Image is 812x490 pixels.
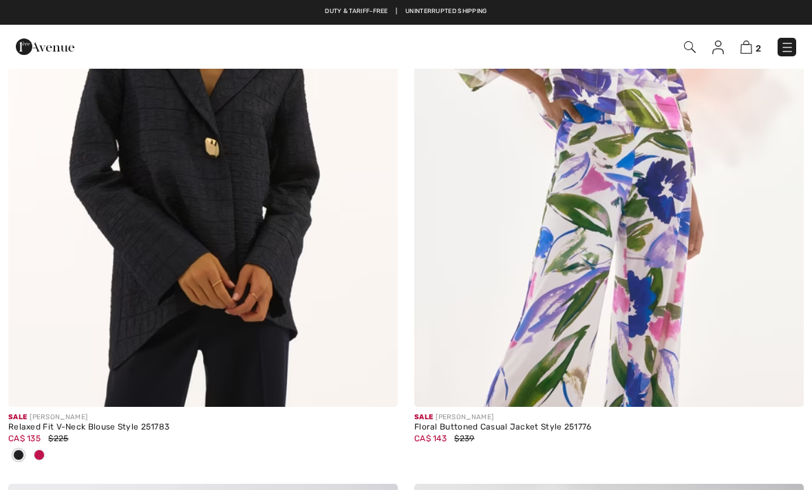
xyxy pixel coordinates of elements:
span: 2 [756,43,761,54]
span: Sale [414,413,433,421]
div: Geranium [29,445,50,467]
span: $225 [48,434,68,443]
div: [PERSON_NAME] [414,412,804,423]
div: [PERSON_NAME] [8,412,398,423]
span: CA$ 143 [414,434,447,443]
div: Relaxed Fit V-Neck Blouse Style 251783 [8,423,398,432]
div: Midnight Blue [8,445,29,467]
a: 2 [740,38,761,55]
span: Sale [8,413,27,421]
a: 1ère Avenue [16,39,74,52]
span: $239 [454,434,474,443]
img: Menu [780,41,794,54]
img: Search [684,41,696,53]
img: 1ère Avenue [16,33,74,60]
div: Floral Buttoned Casual Jacket Style 251776 [414,423,804,432]
img: Shopping Bag [740,41,752,54]
img: My Info [712,41,724,54]
span: CA$ 135 [8,434,41,443]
